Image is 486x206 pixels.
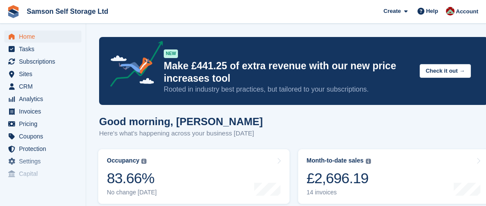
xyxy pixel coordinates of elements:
[4,130,81,142] a: menu
[19,80,71,92] span: CRM
[164,60,413,85] p: Make £441.25 of extra revenue with our new price increases tool
[456,7,478,16] span: Account
[4,105,81,117] a: menu
[23,4,112,18] a: Samson Self Storage Ltd
[307,169,371,187] div: £2,696.19
[366,159,371,164] img: icon-info-grey-7440780725fd019a000dd9b08b2336e03edf1995a4989e88bcd33f0948082b44.svg
[19,55,71,68] span: Subscriptions
[4,43,81,55] a: menu
[7,5,20,18] img: stora-icon-8386f47178a22dfd0bd8f6a31ec36ba5ce8667c1dd55bd0f319d3a0aa187defe.svg
[107,169,157,187] div: 83.66%
[4,143,81,155] a: menu
[4,68,81,80] a: menu
[19,168,71,180] span: Capital
[19,130,71,142] span: Coupons
[164,49,178,58] div: NEW
[446,7,455,15] img: Ian
[19,43,71,55] span: Tasks
[19,105,71,117] span: Invoices
[4,31,81,43] a: menu
[4,80,81,92] a: menu
[103,41,163,90] img: price-adjustments-announcement-icon-8257ccfd72463d97f412b2fc003d46551f7dbcb40ab6d574587a9cd5c0d94...
[19,143,71,155] span: Protection
[107,189,157,196] div: No change [DATE]
[19,31,71,43] span: Home
[307,189,371,196] div: 14 invoices
[426,7,438,15] span: Help
[19,118,71,130] span: Pricing
[4,55,81,68] a: menu
[420,64,471,78] button: Check it out →
[4,93,81,105] a: menu
[141,159,146,164] img: icon-info-grey-7440780725fd019a000dd9b08b2336e03edf1995a4989e88bcd33f0948082b44.svg
[19,155,71,167] span: Settings
[107,157,139,164] div: Occupancy
[99,129,263,138] p: Here's what's happening across your business [DATE]
[4,118,81,130] a: menu
[99,116,263,127] h1: Good morning, [PERSON_NAME]
[4,168,81,180] a: menu
[19,93,71,105] span: Analytics
[383,7,401,15] span: Create
[4,155,81,167] a: menu
[19,68,71,80] span: Sites
[98,149,290,204] a: Occupancy 83.66% No change [DATE]
[164,85,413,94] p: Rooted in industry best practices, but tailored to your subscriptions.
[307,157,364,164] div: Month-to-date sales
